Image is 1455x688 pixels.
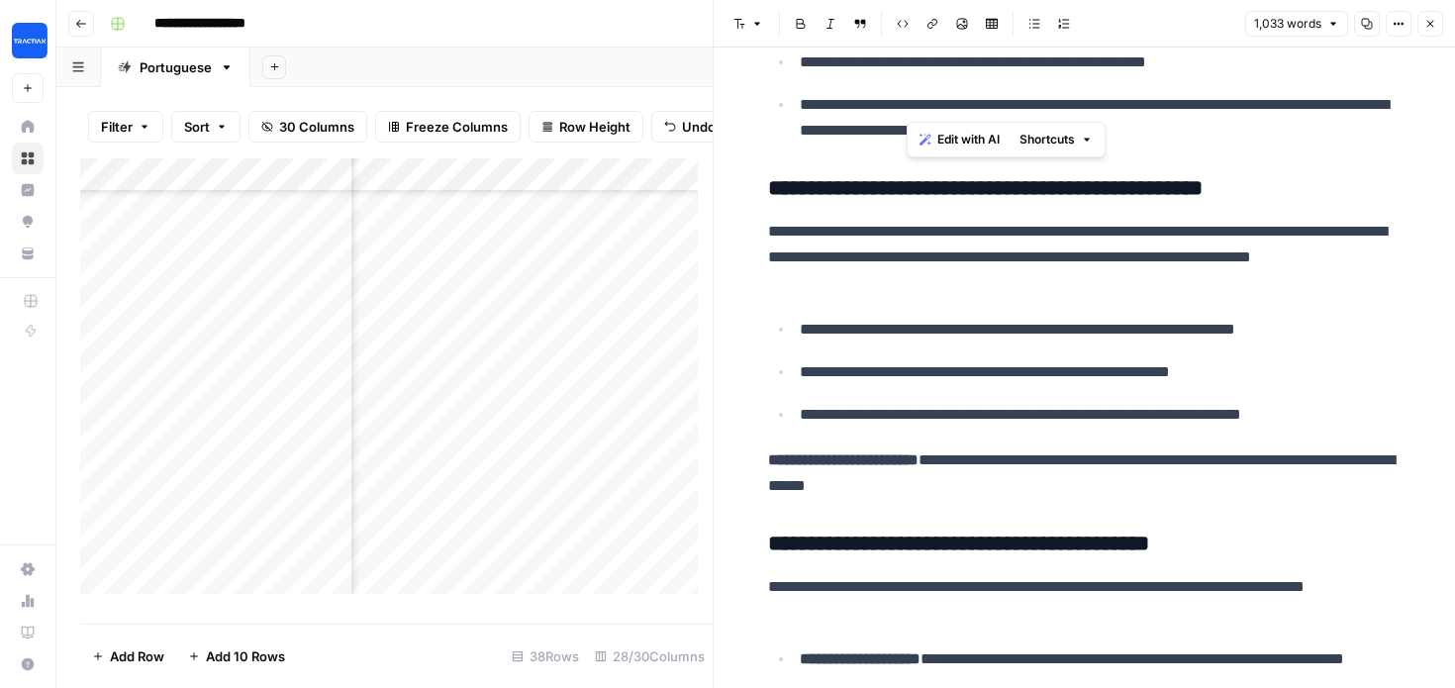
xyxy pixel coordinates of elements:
a: Opportunities [12,206,44,238]
span: Shortcuts [1019,131,1075,148]
div: 28/30 Columns [587,640,713,672]
button: 1,033 words [1245,11,1348,37]
button: 30 Columns [248,111,367,143]
button: Undo [651,111,728,143]
a: Your Data [12,238,44,269]
span: 1,033 words [1254,15,1321,33]
div: 38 Rows [504,640,587,672]
span: Add Row [110,646,164,666]
a: Settings [12,553,44,585]
button: Workspace: Tractian [12,16,44,65]
a: Home [12,111,44,143]
img: Tractian Logo [12,23,48,58]
button: Help + Support [12,648,44,680]
a: Insights [12,174,44,206]
button: Add 10 Rows [176,640,297,672]
span: Filter [101,117,133,137]
span: Sort [184,117,210,137]
button: Freeze Columns [375,111,521,143]
a: Portuguese [101,48,250,87]
button: Shortcuts [1012,127,1101,152]
button: Edit with AI [912,127,1008,152]
div: Portuguese [140,57,212,77]
button: Sort [171,111,241,143]
a: Learning Hub [12,617,44,648]
span: 30 Columns [279,117,354,137]
span: Add 10 Rows [206,646,285,666]
a: Usage [12,585,44,617]
button: Add Row [80,640,176,672]
button: Filter [88,111,163,143]
span: Edit with AI [937,131,1000,148]
span: Row Height [559,117,630,137]
a: Browse [12,143,44,174]
button: Row Height [529,111,643,143]
span: Freeze Columns [406,117,508,137]
span: Undo [682,117,716,137]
